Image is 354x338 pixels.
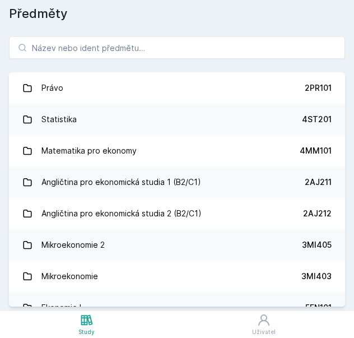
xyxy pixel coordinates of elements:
[302,114,332,125] div: 4ST201
[9,4,345,23] h1: Předměty
[9,135,345,166] a: Matematika pro ekonomy 4MM101
[300,145,332,156] div: 4MM101
[41,202,202,225] div: Angličtina pro ekonomická studia 2 (B2/C1)
[41,140,137,162] div: Matematika pro ekonomy
[41,77,63,99] div: Právo
[252,328,276,336] div: Uživatel
[78,328,95,336] div: Study
[302,239,332,251] div: 3MI405
[41,108,77,131] div: Statistika
[9,36,345,59] input: Název nebo ident předmětu…
[41,234,105,256] div: Mikroekonomie 2
[305,302,332,313] div: 5EN101
[303,208,332,219] div: 2AJ212
[41,265,98,288] div: Mikroekonomie
[9,72,345,104] a: Právo 2PR101
[41,171,201,193] div: Angličtina pro ekonomická studia 1 (B2/C1)
[9,229,345,261] a: Mikroekonomie 2 3MI405
[305,82,332,94] div: 2PR101
[9,198,345,229] a: Angličtina pro ekonomická studia 2 (B2/C1) 2AJ212
[305,177,332,188] div: 2AJ211
[41,297,83,319] div: Ekonomie I.
[9,166,345,198] a: Angličtina pro ekonomická studia 1 (B2/C1) 2AJ211
[9,104,345,135] a: Statistika 4ST201
[9,261,345,292] a: Mikroekonomie 3MI403
[9,292,345,323] a: Ekonomie I. 5EN101
[301,271,332,282] div: 3MI403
